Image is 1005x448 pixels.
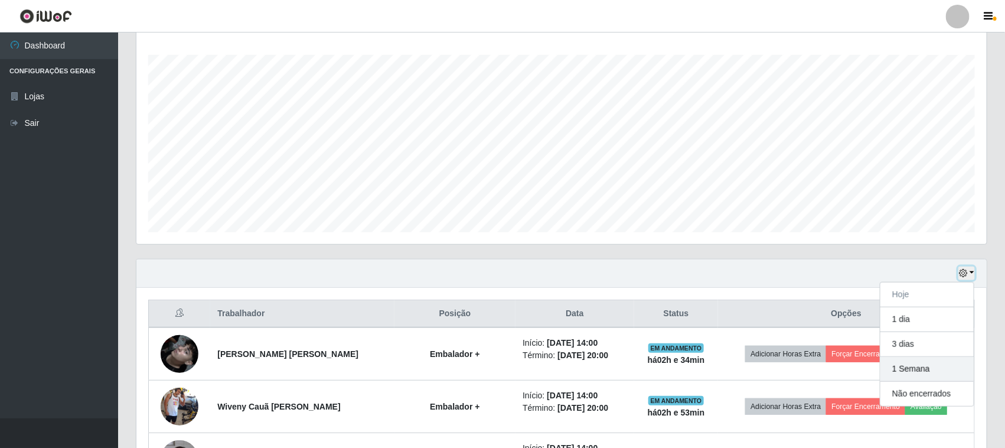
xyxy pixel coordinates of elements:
[826,346,905,362] button: Forçar Encerramento
[880,357,974,382] button: 1 Semana
[547,391,598,400] time: [DATE] 14:00
[745,346,826,362] button: Adicionar Horas Extra
[217,402,340,411] strong: Wiveny Cauã [PERSON_NAME]
[648,408,705,417] strong: há 02 h e 53 min
[648,355,705,365] strong: há 02 h e 34 min
[161,373,198,440] img: 1755554468371.jpeg
[515,300,634,328] th: Data
[880,332,974,357] button: 3 dias
[161,320,198,388] img: 1750963256706.jpeg
[210,300,394,328] th: Trabalhador
[905,398,947,415] button: Avaliação
[880,283,974,307] button: Hoje
[557,403,608,413] time: [DATE] 20:00
[523,389,627,402] li: Início:
[880,307,974,332] button: 1 dia
[648,343,704,353] span: EM ANDAMENTO
[217,349,358,359] strong: [PERSON_NAME] [PERSON_NAME]
[880,382,974,406] button: Não encerrados
[634,300,719,328] th: Status
[718,300,974,328] th: Opções
[430,402,479,411] strong: Embalador +
[745,398,826,415] button: Adicionar Horas Extra
[557,350,608,360] time: [DATE] 20:00
[523,337,627,349] li: Início:
[523,349,627,362] li: Término:
[523,402,627,414] li: Término:
[648,396,704,405] span: EM ANDAMENTO
[394,300,515,328] th: Posição
[826,398,905,415] button: Forçar Encerramento
[19,9,72,24] img: CoreUI Logo
[430,349,479,359] strong: Embalador +
[547,338,598,348] time: [DATE] 14:00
